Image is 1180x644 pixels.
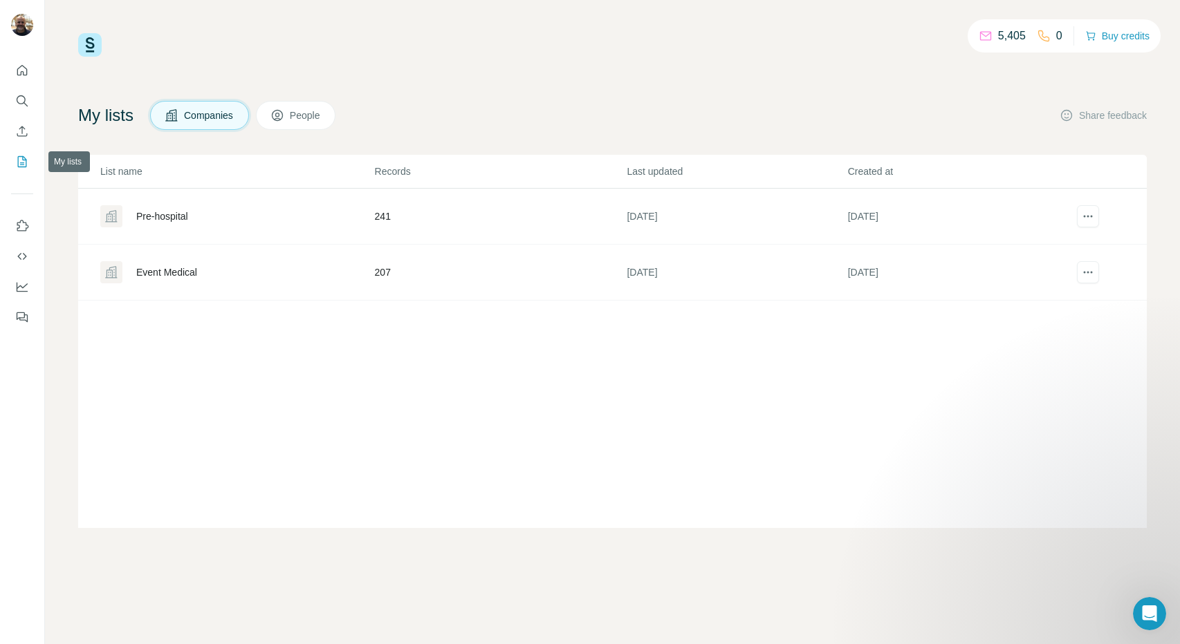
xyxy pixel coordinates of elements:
[626,189,847,245] td: [DATE]
[46,62,71,77] div: Surfe
[847,189,1068,245] td: [DATE]
[11,214,33,238] button: Use Surfe on LinkedIn
[374,189,627,245] td: 241
[46,49,813,60] span: Hello ☀️ ​ Still have questions about the Surfe plans and pricing shown? ​ Visit our Help Center,...
[136,209,188,223] div: Pre-hospital
[626,245,847,301] td: [DATE]
[290,108,322,122] span: People
[243,6,268,30] div: Close
[11,119,33,144] button: Enrich CSV
[848,164,1067,178] p: Created at
[208,431,277,486] button: Help
[77,466,130,475] span: Messages
[11,149,33,174] button: My lists
[1085,26,1150,46] button: Buy credits
[1077,261,1099,283] button: actions
[14,61,30,77] img: Aurélie avatar
[160,466,186,475] span: News
[76,364,201,392] button: Ask a question
[1056,28,1062,44] p: 0
[78,33,102,57] img: Surfe Logo
[11,305,33,330] button: Feedback
[1133,597,1166,630] iframe: Intercom live chat
[20,50,37,66] img: Christian avatar
[11,244,33,269] button: Use Surfe API
[138,431,208,486] button: News
[102,6,177,30] h1: Messages
[374,245,627,301] td: 207
[78,104,133,126] h4: My lists
[627,164,846,178] p: Last updated
[1060,108,1147,122] button: Share feedback
[20,466,48,475] span: Home
[74,62,113,77] div: • [DATE]
[11,58,33,83] button: Quick start
[26,61,42,77] img: Maryam avatar
[11,14,33,36] img: Avatar
[11,88,33,113] button: Search
[231,466,253,475] span: Help
[136,265,197,279] div: Event Medical
[998,28,1026,44] p: 5,405
[184,108,234,122] span: Companies
[11,274,33,299] button: Dashboard
[847,245,1068,301] td: [DATE]
[100,164,374,178] p: List name
[69,431,138,486] button: Messages
[375,164,626,178] p: Records
[1077,205,1099,227] button: actions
